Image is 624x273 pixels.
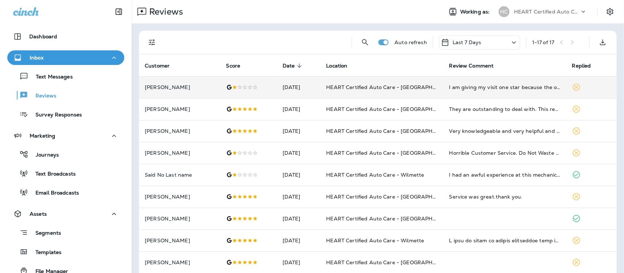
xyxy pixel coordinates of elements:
[109,4,129,19] button: Collapse Sidebar
[277,76,321,98] td: [DATE]
[29,74,73,81] p: Text Messages
[30,211,47,217] p: Assets
[572,62,601,69] span: Replied
[460,9,491,15] span: Working as:
[326,259,457,266] span: HEART Certified Auto Care - [GEOGRAPHIC_DATA]
[326,193,457,200] span: HEART Certified Auto Care - [GEOGRAPHIC_DATA]
[453,39,481,45] p: Last 7 Days
[7,166,124,181] button: Text Broadcasts
[7,88,124,103] button: Reviews
[326,215,457,222] span: HEART Certified Auto Care - [GEOGRAPHIC_DATA]
[449,237,560,244] div: I want to share my second experience with the amazing team at Heart Certified Auto Care in Wilmet...
[499,6,510,17] div: HC
[514,9,580,15] p: HEART Certified Auto Care
[145,128,215,134] p: [PERSON_NAME]
[358,35,372,50] button: Search Reviews
[7,29,124,44] button: Dashboard
[29,152,59,159] p: Journeys
[7,147,124,162] button: Journeys
[277,142,321,164] td: [DATE]
[326,237,424,244] span: HEART Certified Auto Care - Wilmette
[532,39,554,45] div: 1 - 17 of 17
[145,84,215,90] p: [PERSON_NAME]
[145,172,215,178] p: Said No Last name
[7,128,124,143] button: Marketing
[145,150,215,156] p: [PERSON_NAME]
[7,185,124,200] button: Email Broadcasts
[449,193,560,200] div: Service was great.thank you.
[449,171,560,178] div: I had an awful experience at this mechanic shop when I came in with an urgent problem. My car was...
[449,149,560,157] div: Horrible Customer Service. Do Not Waste your time or $$ here. I remember them being scammers and ...
[30,133,55,139] p: Marketing
[283,63,295,69] span: Date
[145,35,159,50] button: Filters
[326,150,457,156] span: HEART Certified Auto Care - [GEOGRAPHIC_DATA]
[145,216,215,222] p: [PERSON_NAME]
[145,106,215,112] p: [PERSON_NAME]
[449,63,494,69] span: Review Comment
[28,112,82,119] p: Survey Responses
[604,5,617,18] button: Settings
[226,63,241,69] span: Score
[145,63,170,69] span: Customer
[7,69,124,84] button: Text Messages
[145,259,215,265] p: [PERSON_NAME]
[7,207,124,221] button: Assets
[28,230,61,237] p: Segments
[28,249,61,256] p: Templates
[7,107,124,122] button: Survey Responses
[277,164,321,186] td: [DATE]
[7,244,124,259] button: Templates
[595,35,610,50] button: Export as CSV
[449,84,560,91] div: I am giving my visit one star because the office receptionist is great. However my experience wit...
[28,171,76,178] p: Text Broadcasts
[326,63,347,69] span: Location
[326,172,424,178] span: HEART Certified Auto Care - Wilmette
[30,55,44,61] p: Inbox
[572,63,591,69] span: Replied
[277,208,321,230] td: [DATE]
[277,120,321,142] td: [DATE]
[28,190,79,197] p: Email Broadcasts
[29,34,57,39] p: Dashboard
[277,186,321,208] td: [DATE]
[145,238,215,243] p: [PERSON_NAME]
[146,6,183,17] p: Reviews
[283,62,305,69] span: Date
[449,105,560,113] div: They are outstanding to deal with. This reminds of the old time honest and trustworthy auto speci...
[145,194,215,200] p: [PERSON_NAME]
[7,225,124,241] button: Segments
[449,62,503,69] span: Review Comment
[394,39,427,45] p: Auto refresh
[326,128,457,134] span: HEART Certified Auto Care - [GEOGRAPHIC_DATA]
[7,50,124,65] button: Inbox
[326,62,357,69] span: Location
[277,230,321,251] td: [DATE]
[277,98,321,120] td: [DATE]
[326,106,457,112] span: HEART Certified Auto Care - [GEOGRAPHIC_DATA]
[28,93,56,100] p: Reviews
[226,62,250,69] span: Score
[145,62,179,69] span: Customer
[326,84,457,91] span: HEART Certified Auto Care - [GEOGRAPHIC_DATA]
[449,127,560,135] div: Very knowledgeable and very helpful and kind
